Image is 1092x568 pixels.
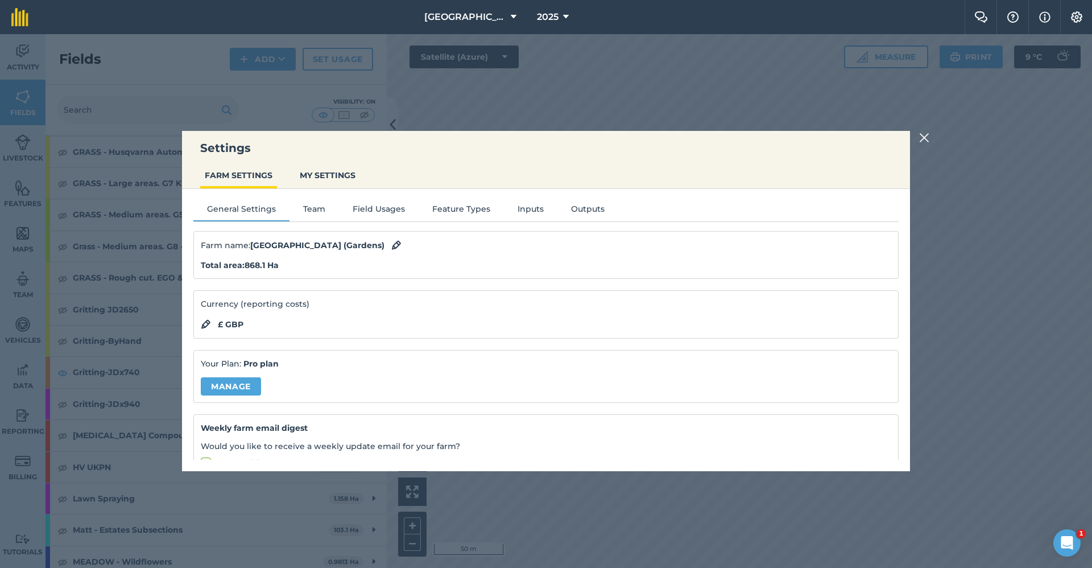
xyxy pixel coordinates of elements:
[201,457,891,469] label: Yes I would
[419,203,504,220] button: Feature Types
[537,10,559,24] span: 2025
[1053,529,1081,557] iframe: Intercom live chat
[289,203,339,220] button: Team
[250,240,384,250] strong: [GEOGRAPHIC_DATA] (Gardens)
[182,140,910,156] h3: Settings
[391,238,402,252] img: svg+xml;base64,PHN2ZyB4bWxucz0iaHR0cDovL3d3dy53My5vcmcvMjAwMC9zdmciIHdpZHRoPSIxOCIgaGVpZ2h0PSIyNC...
[200,164,277,186] button: FARM SETTINGS
[557,203,618,220] button: Outputs
[295,164,360,186] button: MY SETTINGS
[201,239,384,252] span: Farm name :
[201,440,891,452] p: Would you like to receive a weekly update email for your farm?
[1039,10,1050,24] img: svg+xml;base64,PHN2ZyB4bWxucz0iaHR0cDovL3d3dy53My5vcmcvMjAwMC9zdmciIHdpZHRoPSIxNyIgaGVpZ2h0PSIxNy...
[424,10,506,24] span: [GEOGRAPHIC_DATA] (Gardens)
[201,357,891,370] p: Your Plan:
[201,377,261,396] a: Manage
[218,318,243,331] strong: £ GBP
[243,359,279,369] strong: Pro plan
[504,203,557,220] button: Inputs
[201,422,891,434] h4: Weekly farm email digest
[1070,11,1083,23] img: A cog icon
[201,318,211,331] img: svg+xml;base64,PHN2ZyB4bWxucz0iaHR0cDovL3d3dy53My5vcmcvMjAwMC9zdmciIHdpZHRoPSIxOCIgaGVpZ2h0PSIyNC...
[339,203,419,220] button: Field Usages
[201,298,891,310] p: Currency (reporting costs)
[201,260,279,270] strong: Total area : 868.1 Ha
[974,11,988,23] img: Two speech bubbles overlapping with the left bubble in the forefront
[1006,11,1020,23] img: A question mark icon
[1077,529,1086,538] span: 1
[919,131,929,145] img: svg+xml;base64,PHN2ZyB4bWxucz0iaHR0cDovL3d3dy53My5vcmcvMjAwMC9zdmciIHdpZHRoPSIyMiIgaGVpZ2h0PSIzMC...
[193,203,289,220] button: General Settings
[11,8,28,26] img: fieldmargin Logo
